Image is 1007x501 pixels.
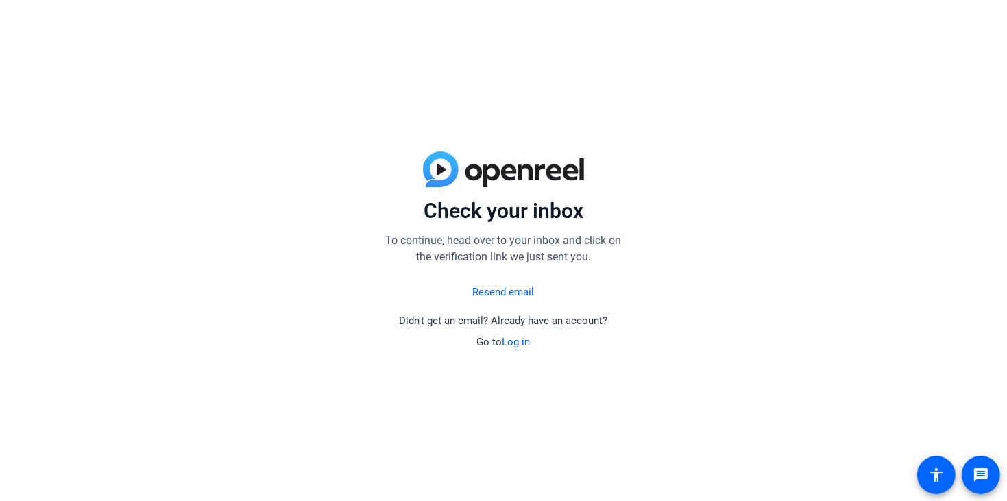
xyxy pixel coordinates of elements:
p: Check your inbox [380,198,627,224]
img: blue-gradient.svg [423,151,584,187]
a: Log in [502,336,531,348]
a: Resend email [473,284,535,300]
mat-icon: message [973,467,989,483]
p: To continue, head over to your inbox and click on the verification link we just sent you. [380,232,627,265]
span: Go to [477,336,531,348]
span: Didn't get an email? Already have an account? [400,315,608,327]
mat-icon: accessibility [928,467,945,483]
